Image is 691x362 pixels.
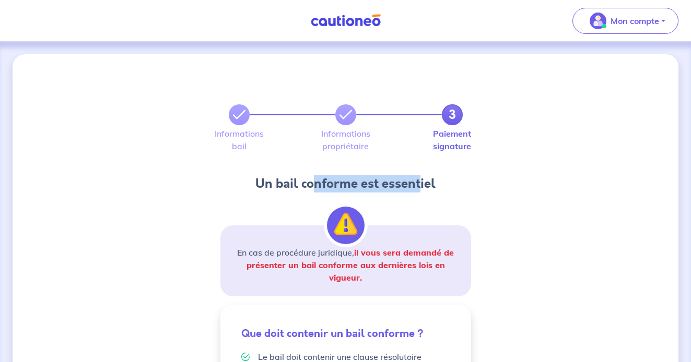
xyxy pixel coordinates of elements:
strong: il vous sera demandé de présenter un bail conforme aux dernières lois en vigueur. [247,247,454,283]
a: 3 [442,104,463,125]
img: illu_alert.svg [327,207,365,244]
img: Cautioneo [307,14,385,27]
img: illu_account_valid_menu.svg [590,13,606,29]
label: Informations bail [229,129,250,150]
p: Mon compte [611,15,659,27]
h4: Un bail conforme est essentiel [220,175,471,192]
label: Paiement signature [442,129,463,150]
p: En cas de procédure juridique, [233,246,459,284]
label: Informations propriétaire [335,129,356,150]
h5: Que doit contenir un bail conforme ? [241,325,450,342]
button: illu_account_valid_menu.svgMon compte [572,8,678,34]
